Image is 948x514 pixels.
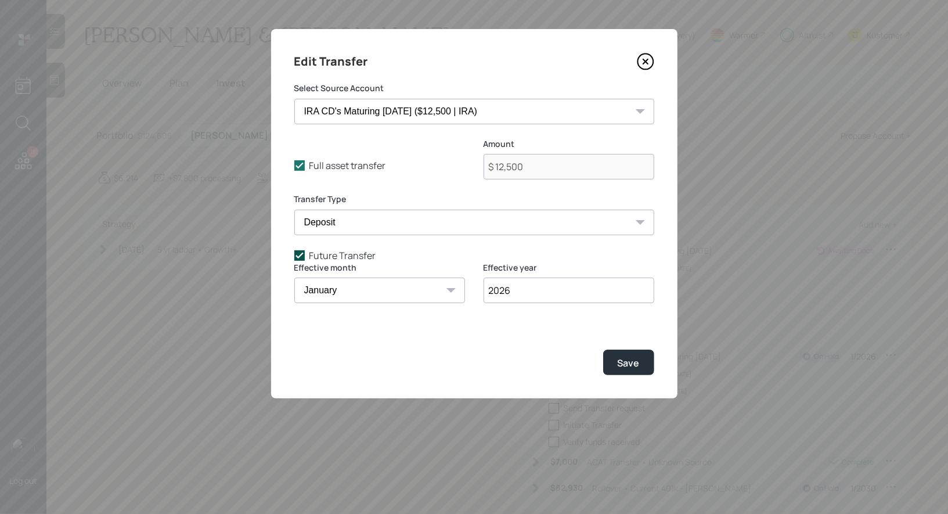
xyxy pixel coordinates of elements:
label: Full asset transfer [294,159,465,172]
div: Save [618,357,640,369]
h4: Edit Transfer [294,52,368,71]
label: Effective year [484,262,654,274]
label: Transfer Type [294,193,654,205]
label: Effective month [294,262,465,274]
label: Amount [484,138,654,150]
label: Future Transfer [294,249,654,262]
button: Save [603,350,654,375]
label: Select Source Account [294,82,654,94]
